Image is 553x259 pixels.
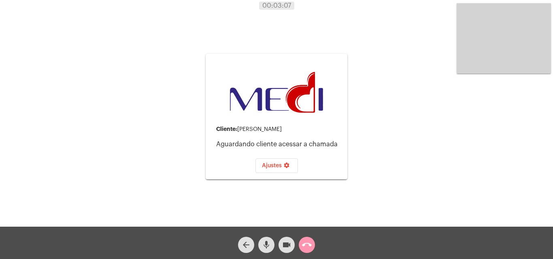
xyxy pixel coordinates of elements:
[216,126,341,133] div: [PERSON_NAME]
[255,158,298,173] button: Ajustes
[241,240,251,250] mat-icon: arrow_back
[230,72,323,113] img: d3a1b5fa-500b-b90f-5a1c-719c20e9830b.png
[262,2,291,9] span: 00:03:07
[262,163,291,168] span: Ajustes
[216,126,237,132] strong: Cliente:
[262,240,271,250] mat-icon: mic
[282,240,291,250] mat-icon: videocam
[282,162,291,172] mat-icon: settings
[216,141,341,148] p: Aguardando cliente acessar a chamada
[302,240,312,250] mat-icon: call_end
